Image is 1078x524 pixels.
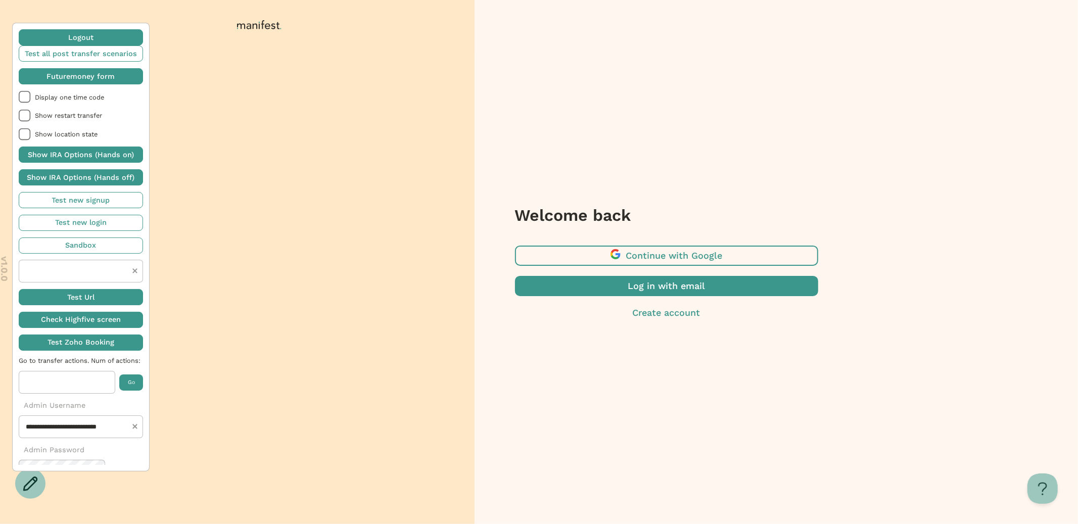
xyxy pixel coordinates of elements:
[515,246,818,266] button: Continue with Google
[19,400,143,411] p: Admin Username
[438,272,464,282] img: auth
[19,110,143,122] li: Show restart transfer
[19,91,143,103] li: Display one time code
[35,112,143,119] span: Show restart transfer
[1027,473,1058,504] iframe: Toggle Customer Support
[19,215,143,231] button: Test new login
[19,312,143,328] button: Check Highfive screen
[119,374,143,391] button: Go
[19,68,143,84] button: Futuremoney form
[19,357,143,364] span: Go to transfer actions. Num of actions:
[515,276,818,296] button: Log in with email
[19,169,143,185] button: Show IRA Options (Hands off)
[19,335,143,351] button: Test Zoho Booking
[35,93,143,101] span: Display one time code
[19,128,143,140] li: Show location state
[19,237,143,254] button: Sandbox
[19,445,143,455] p: Admin Password
[35,130,143,138] span: Show location state
[19,289,143,305] button: Test Url
[515,205,818,225] h3: Welcome back
[515,306,818,319] button: Create account
[19,147,143,163] button: Show IRA Options (Hands on)
[19,29,143,45] button: Logout
[19,45,143,62] button: Test all post transfer scenarios
[19,192,143,208] button: Test new signup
